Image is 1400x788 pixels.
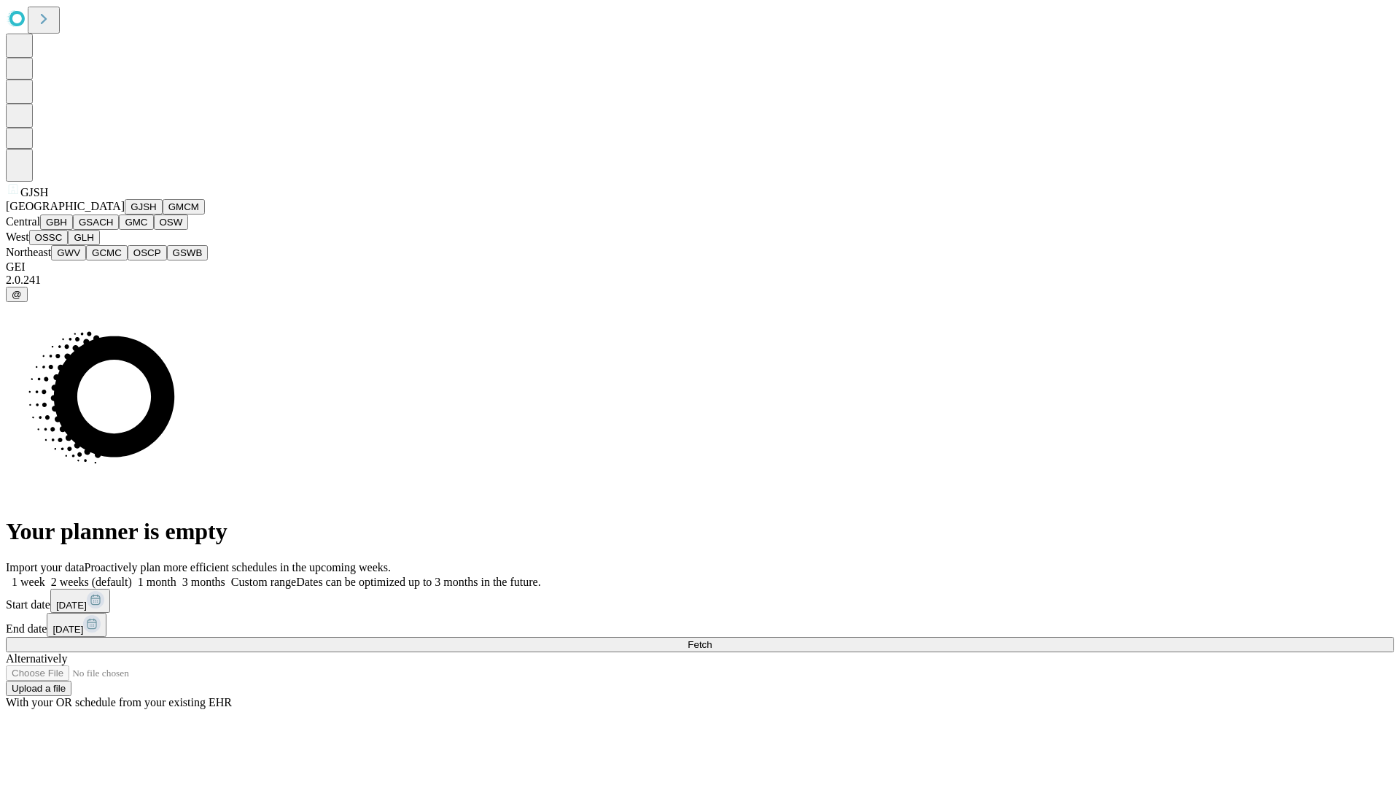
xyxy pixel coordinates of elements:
[138,576,176,588] span: 1 month
[154,215,189,230] button: OSW
[6,696,232,708] span: With your OR schedule from your existing EHR
[51,576,132,588] span: 2 weeks (default)
[6,637,1394,652] button: Fetch
[6,518,1394,545] h1: Your planner is empty
[6,561,85,573] span: Import your data
[6,681,71,696] button: Upload a file
[29,230,69,245] button: OSSC
[167,245,209,260] button: GSWB
[52,624,83,635] span: [DATE]
[6,231,29,243] span: West
[47,613,106,637] button: [DATE]
[51,245,86,260] button: GWV
[296,576,540,588] span: Dates can be optimized up to 3 months in the future.
[688,639,712,650] span: Fetch
[163,199,205,215] button: GMCM
[6,274,1394,287] div: 2.0.241
[12,576,45,588] span: 1 week
[85,561,391,573] span: Proactively plan more efficient schedules in the upcoming weeks.
[6,613,1394,637] div: End date
[68,230,99,245] button: GLH
[119,215,153,230] button: GMC
[231,576,296,588] span: Custom range
[6,287,28,302] button: @
[86,245,128,260] button: GCMC
[6,200,125,212] span: [GEOGRAPHIC_DATA]
[40,215,73,230] button: GBH
[6,652,67,665] span: Alternatively
[6,589,1394,613] div: Start date
[6,246,51,258] span: Northeast
[128,245,167,260] button: OSCP
[73,215,119,230] button: GSACH
[20,186,48,198] span: GJSH
[6,260,1394,274] div: GEI
[50,589,110,613] button: [DATE]
[125,199,163,215] button: GJSH
[182,576,225,588] span: 3 months
[12,289,22,300] span: @
[56,600,87,611] span: [DATE]
[6,215,40,228] span: Central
